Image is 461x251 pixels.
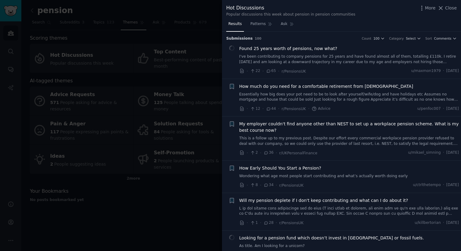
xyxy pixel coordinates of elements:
a: How much do you need for a comfortable retirement from [DEMOGRAPHIC_DATA] [239,83,413,90]
span: [DATE] [446,106,459,112]
span: Advice [312,106,331,112]
a: How Early Should You Start a Pension? [239,165,321,171]
span: 22 [250,68,260,74]
span: [DATE] [446,182,459,188]
span: Patterns [250,21,266,27]
span: r/PensionsUK [279,183,304,188]
div: Popular discussions this week about pension in pension communities [226,12,355,17]
a: Patterns [248,19,274,32]
span: 44 [266,106,276,112]
span: 100 [255,37,262,40]
a: My employer couldn't find anyone other than NEST to set up a workplace pension scheme. What is my... [239,121,459,134]
div: Count [362,36,371,41]
span: · [263,68,264,74]
span: r/PensionsUK [282,107,306,111]
span: · [247,220,248,226]
span: 8 [250,182,258,188]
span: [DATE] [446,150,459,156]
span: [DATE] [446,68,459,74]
span: · [260,182,261,188]
span: 100 [373,36,380,41]
span: · [247,150,248,156]
span: 34 [263,182,273,188]
a: Wondering what age most people start contributing and what’s actually worth doing early [239,174,459,179]
a: Results [226,19,244,32]
span: [DATE] [446,220,459,226]
span: · [278,106,279,112]
span: 36 [263,150,273,156]
a: This is a follow up to my previous post. Despite our effort every commercial workplace pension pr... [239,136,459,146]
span: r/PensionsUK [279,221,304,225]
span: · [260,220,261,226]
span: · [276,220,277,226]
a: Ask [279,19,296,32]
span: · [443,182,444,188]
span: 2 [250,150,258,156]
span: · [308,106,309,112]
span: Select [406,36,416,41]
span: · [247,182,248,188]
span: · [247,68,248,74]
span: Results [228,21,242,27]
span: 65 [266,68,276,74]
span: 1 [250,220,258,226]
span: u/maxmon1979 [411,68,441,74]
span: · [276,182,277,188]
button: Close [438,5,457,11]
span: · [263,106,264,112]
a: Will my pension deplete if I don't keep contributing and what can I do about it? [239,197,408,204]
div: Hot Discussions [226,4,355,12]
button: More [419,5,436,11]
a: L ip dol sitame cons adipiscinge sed do eius (T inci utlab et dolorem, ali enim adm ve qu'n exe u... [239,206,459,217]
a: Essentially how big does your pot need to be to look after yourself/wife/dog and have holidays et... [239,92,459,102]
span: More [425,5,436,11]
span: Close [445,5,457,11]
span: u/mikael_simning [408,150,441,156]
span: · [260,150,261,156]
span: 28 [263,220,273,226]
button: 100 [373,36,385,41]
a: Looking for a pension fund which doesn’t invest in [GEOGRAPHIC_DATA] or fossil fuels. [239,235,424,241]
span: · [443,220,444,226]
a: I've been contributing to company pensions for 25 years and have found almost all of them, totall... [239,54,459,65]
span: · [443,68,444,74]
span: Ask [281,21,288,27]
span: · [247,106,248,112]
span: Submission s [226,36,253,41]
button: Select [406,36,421,41]
span: r/PensionsUK [282,69,306,74]
a: Found 25 years worth of pensions, now what? [239,45,337,52]
span: Comments [434,36,452,41]
span: · [443,106,444,112]
span: r/UKPersonalFinance [279,151,317,155]
span: 12 [250,106,260,112]
span: · [278,68,279,74]
span: · [443,150,444,156]
span: · [276,150,277,156]
span: u/killbertorian [415,220,441,226]
button: Comments [434,36,457,41]
span: u/penfoc007 [417,106,441,112]
span: u/ctrlthetempo [413,182,441,188]
div: Category [389,36,404,41]
a: As title. Am I looking for a unicorn? [239,243,459,249]
div: Sort [425,36,432,41]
